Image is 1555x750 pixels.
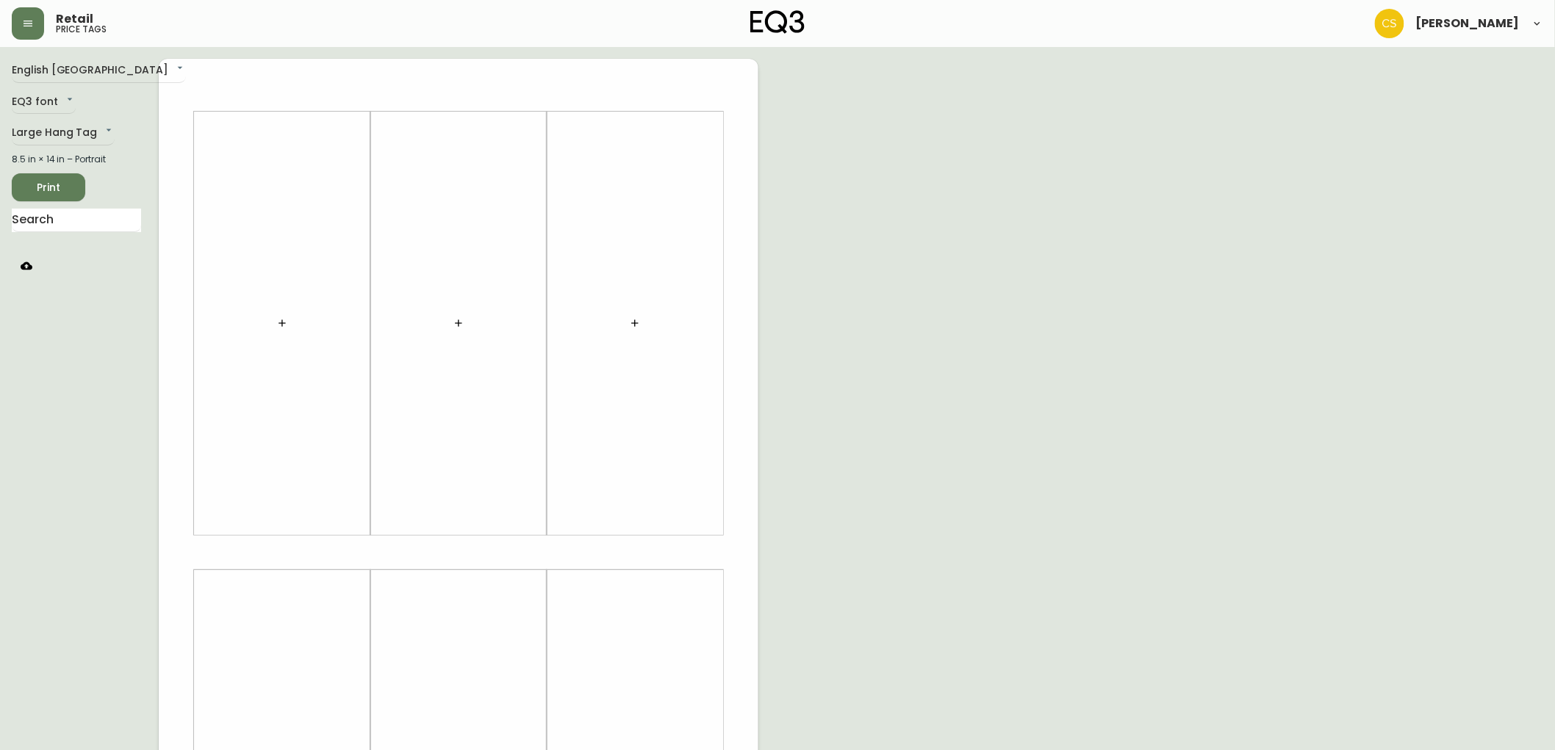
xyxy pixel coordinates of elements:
[12,173,85,201] button: Print
[56,25,107,34] h5: price tags
[12,153,141,166] div: 8.5 in × 14 in – Portrait
[750,10,805,34] img: logo
[1416,18,1520,29] span: [PERSON_NAME]
[44,60,203,120] textarea: [PERSON_NAME] 87" SOFA, HEADREST & EXTENDED SEAT
[12,59,186,83] div: English [GEOGRAPHIC_DATA]
[24,179,73,197] span: Print
[12,209,141,232] input: Search
[56,13,93,25] span: Retail
[12,90,76,115] div: EQ3 font
[1375,9,1404,38] img: 996bfd46d64b78802a67b62ffe4c27a2
[12,121,115,145] div: Large Hang Tag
